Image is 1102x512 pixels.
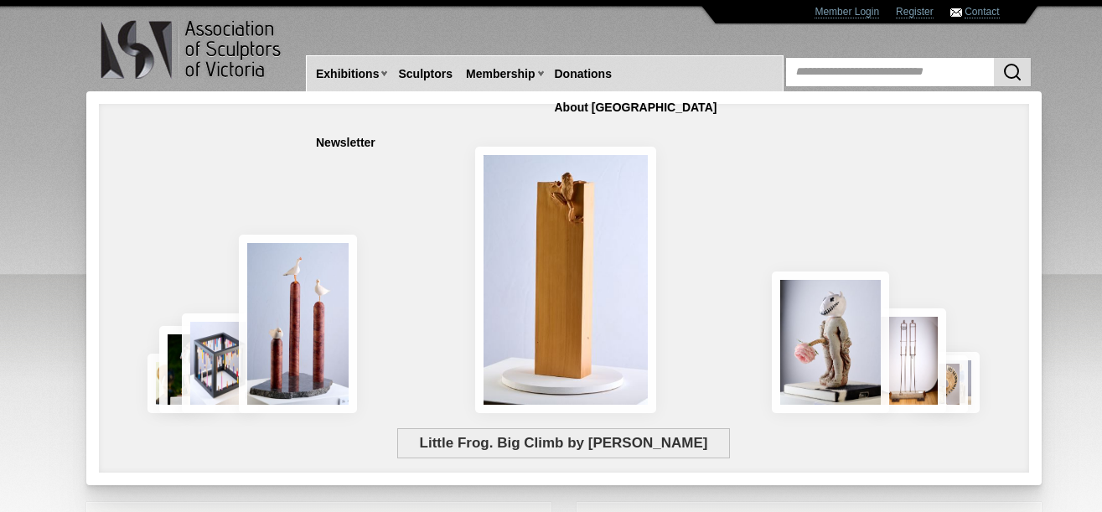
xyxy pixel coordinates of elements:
a: Member Login [815,6,879,18]
a: Exhibitions [309,59,385,90]
img: Search [1002,62,1022,82]
a: About [GEOGRAPHIC_DATA] [548,92,724,123]
img: Waiting together for the Home coming [936,352,980,413]
a: Register [896,6,934,18]
img: Little Frog. Big Climb [475,147,656,413]
img: Contact ASV [950,8,962,17]
img: Let There Be Light [772,272,890,413]
a: Sculptors [391,59,459,90]
img: Rising Tides [239,235,358,413]
img: Swingers [870,308,946,413]
a: Membership [459,59,541,90]
img: logo.png [100,17,284,83]
span: Little Frog. Big Climb by [PERSON_NAME] [397,428,730,458]
a: Donations [548,59,618,90]
a: Contact [965,6,999,18]
a: Newsletter [309,127,382,158]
